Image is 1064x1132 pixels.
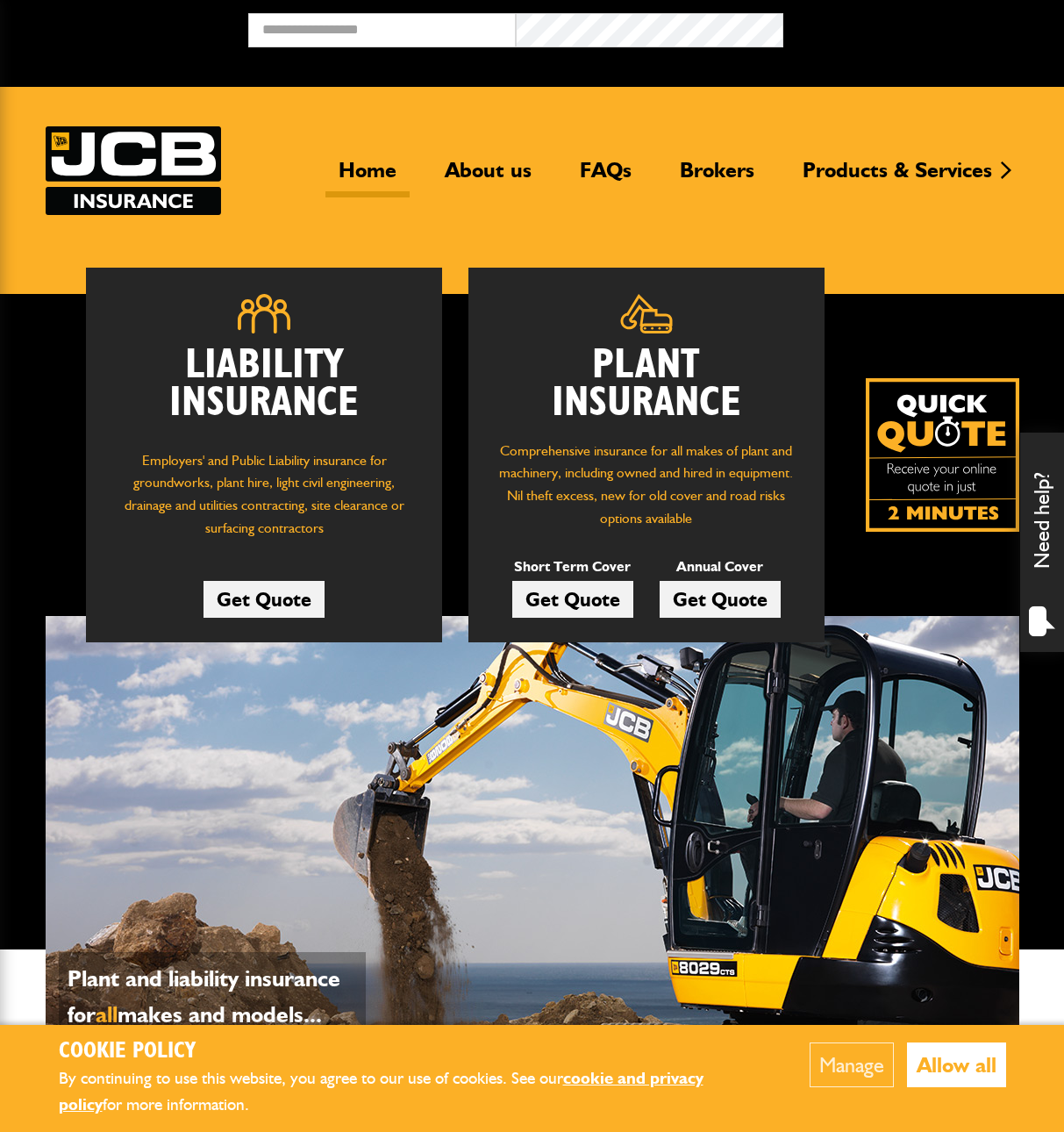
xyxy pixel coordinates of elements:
[810,1042,894,1087] button: Manage
[112,347,416,432] h2: Liability Insurance
[660,581,781,618] a: Get Quote
[783,13,1051,40] button: Broker Login
[660,555,781,578] p: Annual Cover
[667,157,768,197] a: Brokers
[512,581,633,618] a: Get Quote
[512,555,633,578] p: Short Term Cover
[46,126,221,215] a: JCB Insurance Services
[59,1038,756,1065] h2: Cookie Policy
[59,1065,756,1119] p: By continuing to use this website, you agree to our use of cookies. See our for more information.
[907,1042,1006,1087] button: Allow all
[789,157,1005,197] a: Products & Services
[866,378,1019,532] img: Quick Quote
[59,1068,703,1115] a: cookie and privacy policy
[495,347,798,422] h2: Plant Insurance
[495,440,798,529] p: Comprehensive insurance for all makes of plant and machinery, including owned and hired in equipm...
[204,581,325,618] a: Get Quote
[325,157,410,197] a: Home
[866,378,1019,532] a: Get your insurance quote isn just 2-minutes
[1020,433,1064,652] div: Need help?
[567,157,645,197] a: FAQs
[46,126,221,215] img: JCB Insurance Services logo
[96,1000,118,1028] span: all
[68,961,357,1033] p: Plant and liability insurance for makes and models...
[432,157,545,197] a: About us
[112,449,416,548] p: Employers' and Public Liability insurance for groundworks, plant hire, light civil engineering, d...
